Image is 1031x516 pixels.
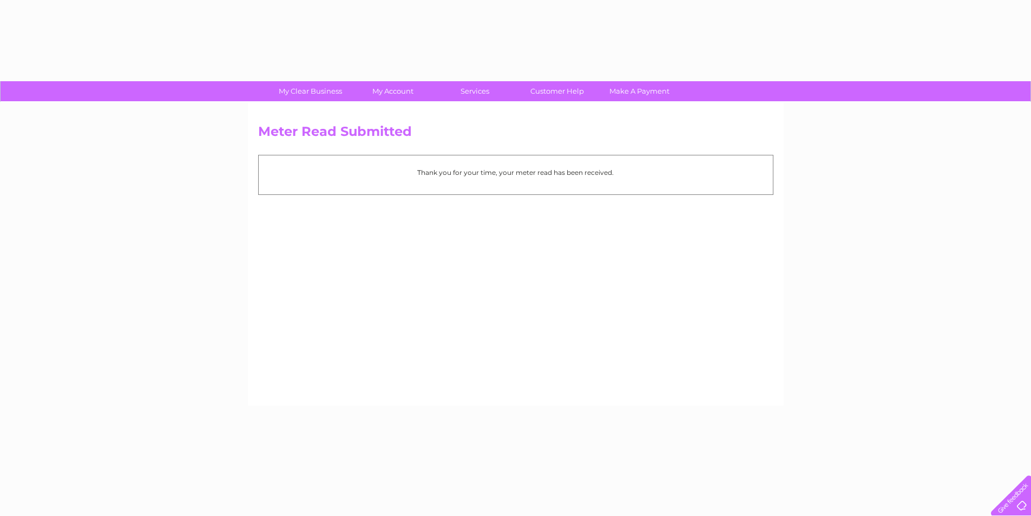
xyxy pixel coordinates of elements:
[513,81,602,101] a: Customer Help
[348,81,437,101] a: My Account
[595,81,684,101] a: Make A Payment
[264,167,767,178] p: Thank you for your time, your meter read has been received.
[258,124,773,145] h2: Meter Read Submitted
[430,81,520,101] a: Services
[266,81,355,101] a: My Clear Business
